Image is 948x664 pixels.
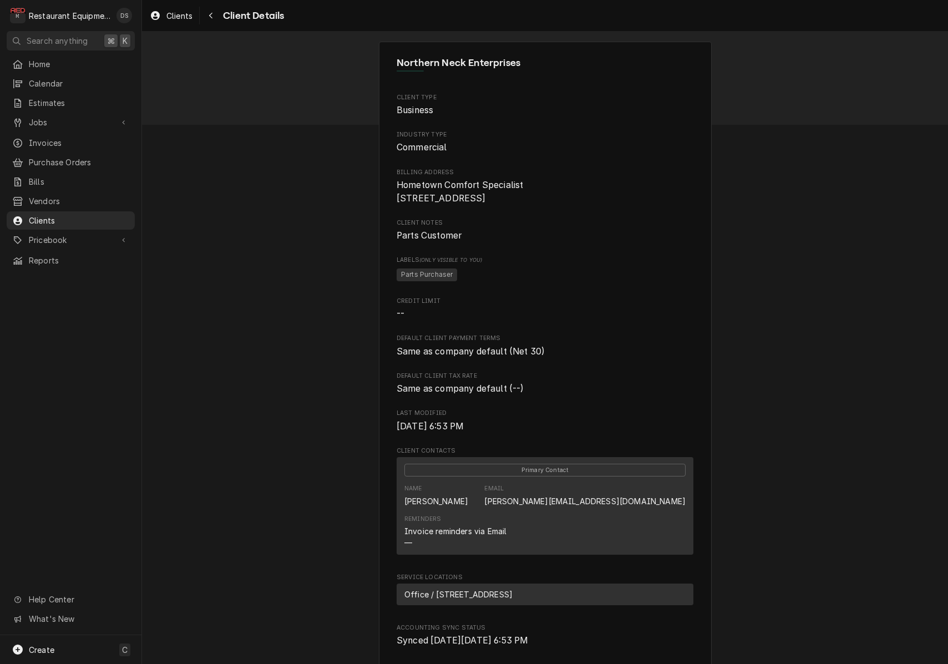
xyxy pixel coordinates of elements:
div: Name [404,484,468,506]
span: Industry Type [397,141,693,154]
span: Hometown Comfort Specialist [STREET_ADDRESS] [397,180,523,204]
div: Last Modified [397,409,693,433]
a: Calendar [7,74,135,93]
div: Primary [404,463,686,477]
div: Service Locations [397,573,693,610]
span: Estimates [29,97,129,109]
div: Client Contacts [397,447,693,559]
a: Vendors [7,192,135,210]
a: Bills [7,173,135,191]
div: Name [404,484,422,493]
span: Calendar [29,78,129,89]
span: Client Type [397,104,693,117]
span: Office / [STREET_ADDRESS] [404,589,513,600]
span: -- [397,308,404,319]
div: Client Information [397,55,693,79]
div: [PERSON_NAME] [404,495,468,507]
span: Client Type [397,93,693,102]
a: [PERSON_NAME][EMAIL_ADDRESS][DOMAIN_NAME] [484,496,686,506]
div: Industry Type [397,130,693,154]
a: Go to Jobs [7,113,135,131]
div: Restaurant Equipment Diagnostics [29,10,110,22]
span: (Only Visible to You) [419,257,482,263]
div: Accounting Sync Status [397,624,693,647]
span: Synced [DATE][DATE] 6:53 PM [397,635,528,646]
span: Clients [29,215,129,226]
span: Primary Contact [404,464,686,477]
span: Last Modified [397,409,693,418]
div: [object Object] [397,256,693,283]
span: C [122,644,128,656]
a: Estimates [7,94,135,112]
div: Default Client Tax Rate [397,372,693,396]
span: Credit Limit [397,297,693,306]
span: Same as company default (Net 30) [397,346,545,357]
span: Search anything [27,35,88,47]
span: Create [29,645,54,655]
div: Client Type [397,93,693,117]
div: — [404,537,412,549]
a: Purchase Orders [7,153,135,171]
span: Clients [166,10,192,22]
span: Name [397,55,693,70]
span: Help Center [29,594,128,605]
span: Accounting Sync Status [397,634,693,647]
span: Reports [29,255,129,266]
span: Billing Address [397,179,693,205]
div: Credit Limit [397,297,693,321]
span: Industry Type [397,130,693,139]
a: Invoices [7,134,135,152]
div: Reminders [404,515,441,524]
a: Go to Pricebook [7,231,135,249]
span: Billing Address [397,168,693,177]
div: Restaurant Equipment Diagnostics's Avatar [10,8,26,23]
span: What's New [29,613,128,625]
button: Navigate back [202,7,220,24]
div: Derek Stewart's Avatar [116,8,132,23]
a: Go to What's New [7,610,135,628]
span: Invoices [29,137,129,149]
a: Reports [7,251,135,270]
span: Accounting Sync Status [397,624,693,632]
div: Default Client Payment Terms [397,334,693,358]
span: Purchase Orders [29,156,129,168]
div: Detailed Information [397,93,693,648]
span: Last Modified [397,420,693,433]
span: [object Object] [397,267,693,283]
span: Jobs [29,116,113,128]
div: Invoice reminders via Email [404,525,506,537]
span: Default Client Tax Rate [397,372,693,381]
span: Same as company default (--) [397,383,524,394]
a: Clients [145,7,197,25]
span: Parts Customer [397,230,462,241]
span: Business [397,105,433,115]
div: Client Notes [397,219,693,242]
a: Go to Help Center [7,590,135,609]
span: Default Client Payment Terms [397,334,693,343]
div: Email [484,484,686,506]
span: Credit Limit [397,307,693,321]
span: Labels [397,256,693,265]
span: Service Locations [397,573,693,582]
div: Contact [397,457,693,554]
span: Client Contacts [397,447,693,455]
div: Reminders [404,515,506,549]
span: Client Notes [397,229,693,242]
span: Home [29,58,129,70]
div: Email [484,484,504,493]
a: Home [7,55,135,73]
div: Billing Address [397,168,693,205]
span: Parts Purchaser [397,268,457,282]
a: Clients [7,211,135,230]
span: Default Client Payment Terms [397,345,693,358]
span: ⌘ [107,35,115,47]
span: Commercial [397,142,447,153]
span: Vendors [29,195,129,207]
div: Service Locations List [397,584,693,610]
div: Client Contacts List [397,457,693,559]
span: Client Details [220,8,284,23]
div: Service Location [397,584,693,605]
span: Pricebook [29,234,113,246]
span: Bills [29,176,129,187]
button: Search anything⌘K [7,31,135,50]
